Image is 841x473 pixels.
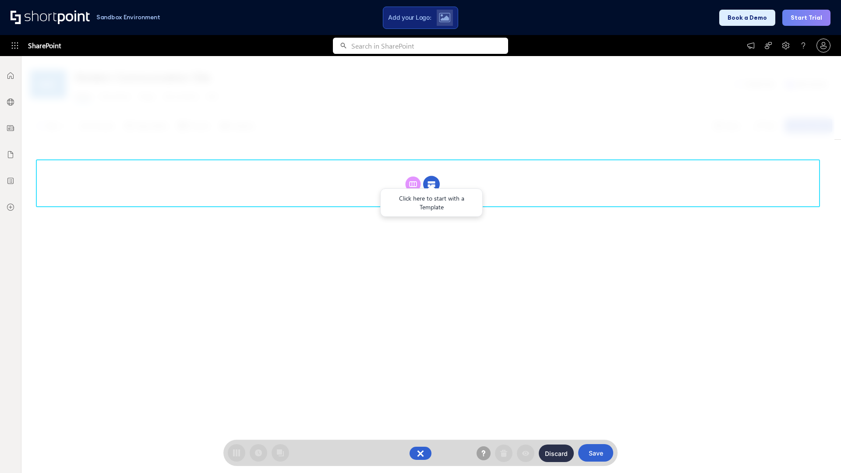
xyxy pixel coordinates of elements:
[782,10,830,26] button: Start Trial
[578,444,613,462] button: Save
[96,15,160,20] h1: Sandbox Environment
[539,445,574,462] button: Discard
[351,38,508,54] input: Search in SharePoint
[439,13,450,22] img: Upload logo
[797,431,841,473] iframe: Chat Widget
[28,35,61,56] span: SharePoint
[719,10,775,26] button: Book a Demo
[388,14,431,21] span: Add your Logo:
